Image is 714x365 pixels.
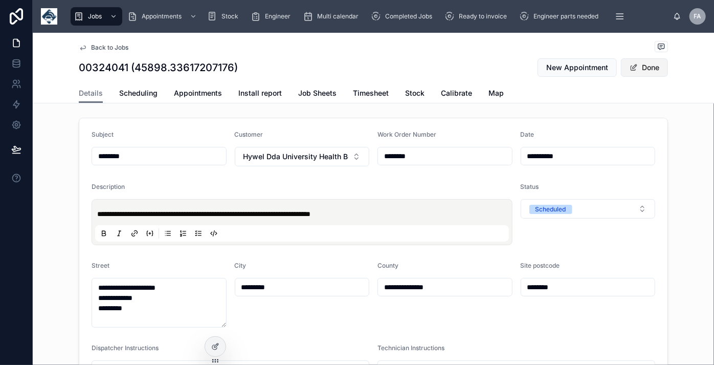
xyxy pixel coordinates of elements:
a: Appointments [174,84,222,104]
span: Map [488,88,504,98]
span: Customer [235,131,263,138]
a: Back to Jobs [79,44,128,52]
span: Details [79,88,103,98]
span: Work Order Number [377,131,436,138]
a: Appointments [124,7,202,26]
span: Subject [92,131,114,138]
a: Engineer parts needed [516,7,606,26]
a: Multi calendar [300,7,366,26]
a: Engineer [248,7,298,26]
button: Select Button [235,147,370,166]
span: Date [521,131,534,138]
h1: 00324041 (45898.33617207176) [79,60,238,75]
img: App logo [41,8,57,25]
span: Street [92,262,109,269]
span: Appointments [142,12,182,20]
span: Multi calendar [317,12,359,20]
span: Engineer parts needed [533,12,598,20]
span: Install report [238,88,282,98]
a: Scheduling [119,84,158,104]
a: Install report [238,84,282,104]
span: Dispatcher Instructions [92,344,159,352]
span: Appointments [174,88,222,98]
span: Engineer [265,12,291,20]
span: City [235,262,247,269]
span: Completed Jobs [385,12,432,20]
span: Ready to invoice [459,12,507,20]
a: Details [79,84,103,103]
a: Ready to invoice [441,7,514,26]
button: Done [621,58,668,77]
span: Site postcode [521,262,560,269]
button: Select Button [521,199,656,219]
span: Calibrate [441,88,472,98]
span: Stock [221,12,238,20]
span: Back to Jobs [91,44,128,52]
span: County [377,262,398,269]
span: Job Sheets [298,88,337,98]
span: Technician Instructions [377,344,444,352]
a: Calibrate [441,84,472,104]
span: Description [92,183,125,190]
span: FA [694,12,702,20]
a: Completed Jobs [368,7,439,26]
div: scrollable content [65,5,673,28]
span: Jobs [88,12,102,20]
a: Job Sheets [298,84,337,104]
a: Stock [405,84,425,104]
a: Jobs [71,7,122,26]
button: New Appointment [538,58,617,77]
div: Scheduled [535,205,566,214]
span: Timesheet [353,88,389,98]
a: Stock [204,7,246,26]
span: New Appointment [546,62,608,73]
span: Hywel Dda University Health Board [243,152,349,162]
span: Stock [405,88,425,98]
span: Status [521,183,539,190]
a: Map [488,84,504,104]
span: Scheduling [119,88,158,98]
a: Timesheet [353,84,389,104]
